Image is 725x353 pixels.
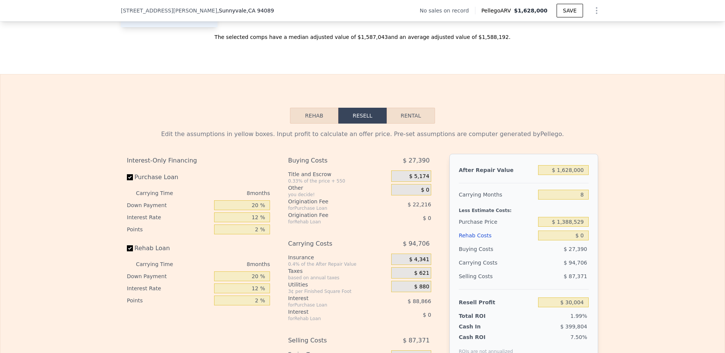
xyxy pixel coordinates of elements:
[127,245,133,251] input: Rehab Loan
[127,282,211,294] div: Interest Rate
[459,163,535,177] div: After Repair Value
[459,296,535,309] div: Resell Profit
[127,270,211,282] div: Down Payment
[459,188,535,201] div: Carrying Months
[409,256,429,263] span: $ 4,341
[127,211,211,223] div: Interest Rate
[414,283,429,290] span: $ 880
[121,27,604,41] div: The selected comps have a median adjusted value of $1,587,043 and an average adjusted value of $1...
[288,198,372,205] div: Origination Fee
[421,187,429,194] span: $ 0
[288,267,388,275] div: Taxes
[423,215,431,221] span: $ 0
[127,170,211,184] label: Purchase Loan
[288,302,372,308] div: for Purchase Loan
[217,7,274,14] span: , Sunnyvale
[288,294,372,302] div: Interest
[290,108,338,124] button: Rehab
[408,201,431,207] span: $ 22,216
[459,242,535,256] div: Buying Costs
[459,229,535,242] div: Rehab Costs
[409,173,429,180] span: $ 5,174
[136,258,185,270] div: Carrying Time
[136,187,185,199] div: Carrying Time
[408,298,431,304] span: $ 88,866
[481,7,514,14] span: Pellego ARV
[557,4,583,17] button: SAVE
[188,187,270,199] div: 8 months
[459,256,506,269] div: Carrying Costs
[589,3,604,18] button: Show Options
[564,260,587,266] span: $ 94,706
[459,201,589,215] div: Less Estimate Costs:
[420,7,475,14] div: No sales on record
[459,312,506,320] div: Total ROI
[288,184,388,192] div: Other
[288,288,388,294] div: 3¢ per Finished Square Foot
[127,130,598,139] div: Edit the assumptions in yellow boxes. Input profit to calculate an offer price. Pre-set assumptio...
[188,258,270,270] div: 8 months
[564,273,587,279] span: $ 87,371
[288,178,388,184] div: 0.33% of the price + 550
[288,254,388,261] div: Insurance
[288,261,388,267] div: 0.4% of the After Repair Value
[247,8,274,14] span: , CA 94089
[127,154,270,167] div: Interest-Only Financing
[121,7,217,14] span: [STREET_ADDRESS][PERSON_NAME]
[403,334,430,347] span: $ 87,371
[288,316,372,322] div: for Rehab Loan
[288,281,388,288] div: Utilities
[338,108,387,124] button: Resell
[127,294,211,307] div: Points
[288,205,372,211] div: for Purchase Loan
[459,215,535,229] div: Purchase Price
[288,170,388,178] div: Title and Escrow
[403,154,430,167] span: $ 27,390
[387,108,435,124] button: Rental
[423,312,431,318] span: $ 0
[288,237,372,251] div: Carrying Costs
[288,275,388,281] div: based on annual taxes
[288,211,372,219] div: Origination Fee
[127,242,211,255] label: Rehab Loan
[459,333,513,341] div: Cash ROI
[288,192,388,198] div: you decide!
[288,154,372,167] div: Buying Costs
[127,223,211,235] div: Points
[459,323,506,330] div: Cash In
[288,334,372,347] div: Selling Costs
[288,308,372,316] div: Interest
[127,174,133,180] input: Purchase Loan
[403,237,430,251] span: $ 94,706
[127,199,211,211] div: Down Payment
[571,313,587,319] span: 1.99%
[560,324,587,330] span: $ 399,804
[414,270,429,277] span: $ 621
[571,334,587,340] span: 7.50%
[288,219,372,225] div: for Rehab Loan
[459,269,535,283] div: Selling Costs
[564,246,587,252] span: $ 27,390
[514,8,548,14] span: $1,628,000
